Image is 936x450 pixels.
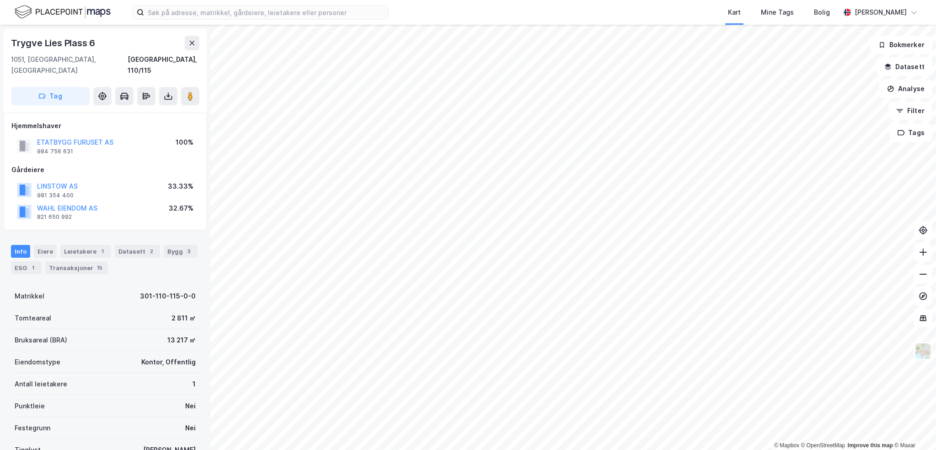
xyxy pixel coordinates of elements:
div: Tomteareal [15,313,51,324]
div: 1 [29,263,38,272]
div: 32.67% [169,203,193,214]
div: Festegrunn [15,423,50,434]
button: Bokmerker [871,36,932,54]
div: Datasett [115,245,160,258]
div: Bygg [164,245,198,258]
div: Hjemmelshaver [11,120,199,131]
div: 13 217 ㎡ [167,335,196,346]
div: Eiere [34,245,57,258]
div: 2 [147,247,156,256]
a: Improve this map [848,442,893,449]
a: Mapbox [774,442,799,449]
div: 100% [176,137,193,148]
button: Tag [11,87,90,105]
div: 1 [193,379,196,390]
div: Info [11,245,30,258]
div: 15 [95,263,104,272]
img: logo.f888ab2527a4732fd821a326f86c7f29.svg [15,4,111,20]
iframe: Chat Widget [890,406,936,450]
div: Punktleie [15,401,45,412]
div: Antall leietakere [15,379,67,390]
button: Analyse [879,80,932,98]
div: Mine Tags [761,7,794,18]
div: Nei [185,423,196,434]
div: Bolig [814,7,830,18]
div: [GEOGRAPHIC_DATA], 110/115 [128,54,199,76]
div: 1 [98,247,107,256]
div: [PERSON_NAME] [855,7,907,18]
div: 2 811 ㎡ [171,313,196,324]
a: OpenStreetMap [801,442,845,449]
input: Søk på adresse, matrikkel, gårdeiere, leietakere eller personer [144,5,388,19]
div: Eiendomstype [15,357,60,368]
div: Leietakere [60,245,111,258]
div: Kart [728,7,741,18]
div: 1051, [GEOGRAPHIC_DATA], [GEOGRAPHIC_DATA] [11,54,128,76]
div: Transaksjoner [45,261,108,274]
div: 984 756 631 [37,148,73,155]
div: 301-110-115-0-0 [140,291,196,302]
div: Gårdeiere [11,164,199,175]
div: Nei [185,401,196,412]
img: Z [915,342,932,360]
div: 981 354 400 [37,192,74,199]
button: Filter [888,102,932,120]
div: ESG [11,261,42,274]
button: Datasett [877,58,932,76]
div: Kontrollprogram for chat [890,406,936,450]
div: 3 [185,247,194,256]
div: Bruksareal (BRA) [15,335,67,346]
button: Tags [890,124,932,142]
div: 821 650 992 [37,213,72,221]
div: Kontor, Offentlig [141,357,196,368]
div: 33.33% [168,181,193,192]
div: Matrikkel [15,291,44,302]
div: Trygve Lies Plass 6 [11,36,97,50]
